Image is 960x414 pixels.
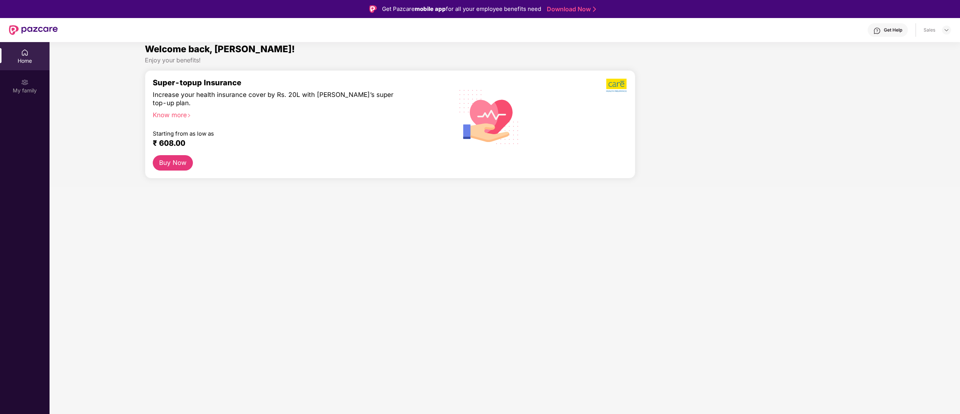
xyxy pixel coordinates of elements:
img: Stroke [593,5,596,13]
img: svg+xml;base64,PHN2ZyB4bWxucz0iaHR0cDovL3d3dy53My5vcmcvMjAwMC9zdmciIHhtbG5zOnhsaW5rPSJodHRwOi8vd3... [453,80,525,153]
strong: mobile app [415,5,446,12]
img: svg+xml;base64,PHN2ZyBpZD0iSG9tZSIgeG1sbnM9Imh0dHA6Ly93d3cudzMub3JnLzIwMDAvc3ZnIiB3aWR0aD0iMjAiIG... [21,49,29,56]
div: Know more [153,111,425,116]
div: Get Help [884,27,902,33]
div: Increase your health insurance cover by Rs. 20L with [PERSON_NAME]’s super top-up plan. [153,91,397,107]
span: right [187,113,191,118]
div: Starting from as low as [153,130,398,136]
img: svg+xml;base64,PHN2ZyBpZD0iRHJvcGRvd24tMzJ4MzIiIHhtbG5zPSJodHRwOi8vd3d3LnczLm9yZy8yMDAwL3N2ZyIgd2... [943,27,949,33]
img: b5dec4f62d2307b9de63beb79f102df3.png [606,78,627,92]
span: Welcome back, [PERSON_NAME]! [145,44,295,54]
button: Buy Now [153,155,193,171]
div: Super-topup Insurance [153,78,430,87]
img: svg+xml;base64,PHN2ZyBpZD0iSGVscC0zMngzMiIgeG1sbnM9Imh0dHA6Ly93d3cudzMub3JnLzIwMDAvc3ZnIiB3aWR0aD... [873,27,881,35]
div: Get Pazcare for all your employee benefits need [382,5,541,14]
img: svg+xml;base64,PHN2ZyB3aWR0aD0iMjAiIGhlaWdodD0iMjAiIHZpZXdCb3g9IjAgMCAyMCAyMCIgZmlsbD0ibm9uZSIgeG... [21,79,29,86]
a: Download Now [547,5,594,13]
img: Logo [369,5,377,13]
img: New Pazcare Logo [9,25,58,35]
div: Enjoy your benefits! [145,56,864,64]
div: ₹ 608.00 [153,139,422,148]
div: Sales [924,27,935,33]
